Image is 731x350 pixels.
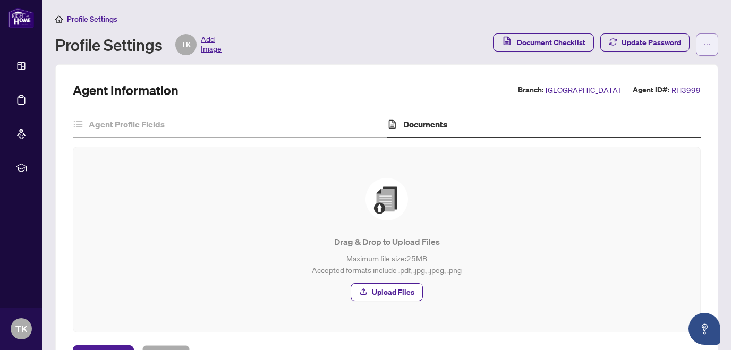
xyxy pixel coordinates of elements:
label: Agent ID#: [633,84,669,96]
span: Update Password [622,34,681,51]
img: logo [8,8,34,28]
span: ellipsis [703,41,711,48]
label: Branch: [518,84,543,96]
span: RH3999 [671,84,701,96]
div: Profile Settings [55,34,222,55]
h4: Documents [403,118,447,131]
button: Open asap [688,313,720,345]
span: TK [181,39,191,50]
button: Upload Files [351,283,423,301]
span: home [55,15,63,23]
span: Profile Settings [67,14,117,24]
span: TK [15,321,28,336]
span: File UploadDrag & Drop to Upload FilesMaximum file size:25MBAccepted formats include .pdf, .jpg, ... [86,160,687,319]
button: Update Password [600,33,690,52]
p: Maximum file size: 25 MB Accepted formats include .pdf, .jpg, .jpeg, .png [95,252,679,276]
span: [GEOGRAPHIC_DATA] [546,84,620,96]
button: Document Checklist [493,33,594,52]
img: File Upload [365,178,408,220]
p: Drag & Drop to Upload Files [95,235,679,248]
span: Add Image [201,34,222,55]
h2: Agent Information [73,82,178,99]
span: Upload Files [372,284,414,301]
h4: Agent Profile Fields [89,118,165,131]
span: Document Checklist [517,34,585,51]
